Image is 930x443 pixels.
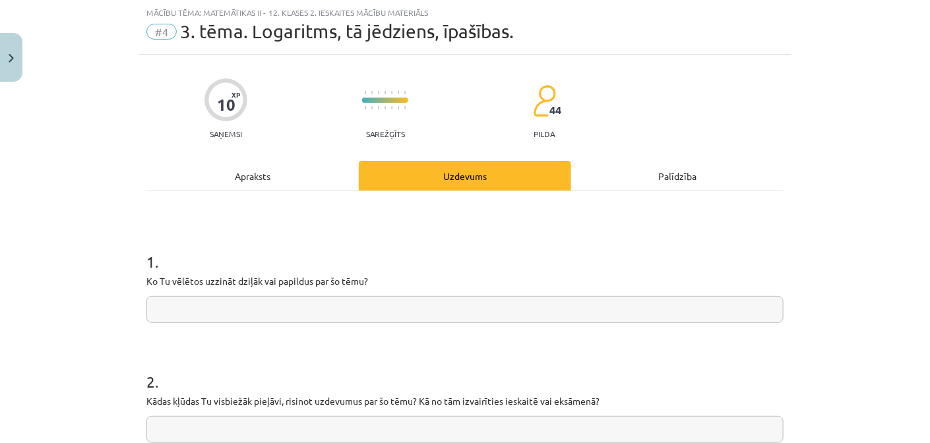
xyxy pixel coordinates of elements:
img: icon-short-line-57e1e144782c952c97e751825c79c345078a6d821885a25fce030b3d8c18986b.svg [391,91,392,94]
div: Uzdevums [359,161,571,191]
img: icon-short-line-57e1e144782c952c97e751825c79c345078a6d821885a25fce030b3d8c18986b.svg [365,106,366,109]
img: icon-short-line-57e1e144782c952c97e751825c79c345078a6d821885a25fce030b3d8c18986b.svg [398,106,399,109]
img: icon-short-line-57e1e144782c952c97e751825c79c345078a6d821885a25fce030b3d8c18986b.svg [378,91,379,94]
img: icon-short-line-57e1e144782c952c97e751825c79c345078a6d821885a25fce030b3d8c18986b.svg [404,91,406,94]
p: Saņemsi [204,129,247,138]
img: icon-short-line-57e1e144782c952c97e751825c79c345078a6d821885a25fce030b3d8c18986b.svg [371,106,373,109]
img: icon-short-line-57e1e144782c952c97e751825c79c345078a6d821885a25fce030b3d8c18986b.svg [404,106,406,109]
img: icon-short-line-57e1e144782c952c97e751825c79c345078a6d821885a25fce030b3d8c18986b.svg [378,106,379,109]
span: #4 [146,24,177,40]
img: icon-short-line-57e1e144782c952c97e751825c79c345078a6d821885a25fce030b3d8c18986b.svg [385,106,386,109]
h1: 2 . [146,349,784,390]
img: icon-short-line-57e1e144782c952c97e751825c79c345078a6d821885a25fce030b3d8c18986b.svg [365,91,366,94]
img: icon-short-line-57e1e144782c952c97e751825c79c345078a6d821885a25fce030b3d8c18986b.svg [398,91,399,94]
p: Ko Tu vēlētos uzzināt dziļāk vai papildus par šo tēmu? [146,274,784,288]
span: 44 [549,104,561,116]
p: Kādas kļūdas Tu visbiežāk pieļāvi, risinot uzdevumus par šo tēmu? Kā no tām izvairīties ieskaitē ... [146,394,784,408]
div: 10 [217,96,235,114]
div: Mācību tēma: Matemātikas ii - 12. klases 2. ieskaites mācību materiāls [146,8,784,17]
div: Palīdzība [571,161,784,191]
img: icon-short-line-57e1e144782c952c97e751825c79c345078a6d821885a25fce030b3d8c18986b.svg [371,91,373,94]
img: icon-short-line-57e1e144782c952c97e751825c79c345078a6d821885a25fce030b3d8c18986b.svg [391,106,392,109]
img: icon-close-lesson-0947bae3869378f0d4975bcd49f059093ad1ed9edebbc8119c70593378902aed.svg [9,54,14,63]
img: students-c634bb4e5e11cddfef0936a35e636f08e4e9abd3cc4e673bd6f9a4125e45ecb1.svg [533,84,556,117]
div: Apraksts [146,161,359,191]
h1: 1 . [146,229,784,270]
span: XP [232,91,240,98]
span: 3. tēma. Logaritms, tā jēdziens, īpašības. [180,20,514,42]
p: Sarežģīts [366,129,405,138]
p: pilda [534,129,555,138]
img: icon-short-line-57e1e144782c952c97e751825c79c345078a6d821885a25fce030b3d8c18986b.svg [385,91,386,94]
